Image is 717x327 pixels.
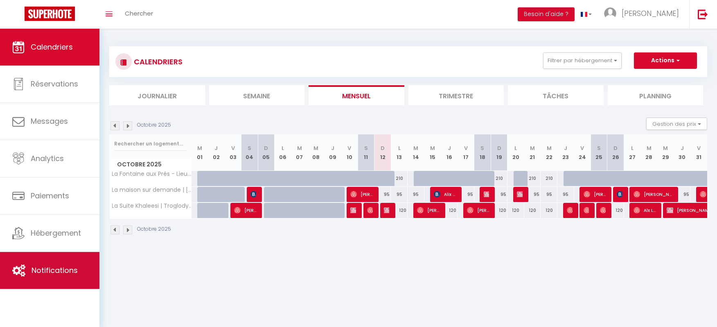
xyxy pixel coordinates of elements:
abbr: V [347,144,351,152]
abbr: J [564,144,567,152]
th: 09 [325,134,341,171]
li: Trimestre [408,85,504,105]
p: Octobre 2025 [137,121,171,129]
h3: CALENDRIERS [132,52,183,71]
span: [PERSON_NAME] [584,202,589,218]
th: 27 [624,134,641,171]
div: 95 [674,187,691,202]
div: 120 [491,203,507,218]
li: Semaine [209,85,305,105]
th: 31 [690,134,707,171]
span: [PERSON_NAME] [567,202,573,218]
th: 13 [391,134,408,171]
button: Gestion des prix [646,118,707,130]
th: 08 [308,134,325,171]
div: 95 [391,187,408,202]
div: 210 [491,171,507,186]
div: 95 [408,187,424,202]
th: 28 [640,134,657,171]
abbr: D [264,144,268,152]
span: La Fontaine aux Prés - Lieu magique et fantastique [111,171,193,177]
abbr: M [430,144,435,152]
abbr: S [480,144,484,152]
img: ... [604,7,616,20]
li: Tâches [508,85,604,105]
span: [PERSON_NAME] [634,186,673,202]
div: 120 [441,203,458,218]
th: 23 [557,134,574,171]
div: 210 [391,171,408,186]
th: 18 [474,134,491,171]
div: 95 [557,187,574,202]
li: Mensuel [309,85,404,105]
abbr: M [413,144,418,152]
th: 05 [258,134,275,171]
span: Corneilla Filiatre [367,202,373,218]
span: Octobre 2025 [110,159,191,170]
span: Alix Celine [434,186,456,202]
th: 14 [408,134,424,171]
th: 12 [374,134,391,171]
abbr: M [647,144,652,152]
div: 120 [607,203,624,218]
th: 25 [591,134,607,171]
abbr: M [297,144,302,152]
th: 21 [524,134,541,171]
span: [PERSON_NAME] [517,186,523,202]
abbr: L [631,144,634,152]
button: Filtrer par hébergement [543,52,622,69]
span: Hébergement [31,228,81,238]
th: 15 [424,134,441,171]
th: 02 [208,134,225,171]
span: Réservations [31,79,78,89]
span: Notifications [32,265,78,275]
span: [PERSON_NAME] [622,8,679,18]
abbr: D [613,144,618,152]
span: [PERSON_NAME] [417,202,440,218]
abbr: M [197,144,202,152]
abbr: M [313,144,318,152]
img: logout [698,9,708,19]
input: Rechercher un logement... [114,136,187,151]
th: 19 [491,134,507,171]
th: 16 [441,134,458,171]
abbr: M [530,144,535,152]
abbr: L [282,144,284,152]
th: 24 [574,134,591,171]
li: Planning [608,85,703,105]
div: 120 [541,203,557,218]
div: 120 [507,203,524,218]
div: 95 [524,187,541,202]
abbr: V [697,144,701,152]
div: 120 [391,203,408,218]
div: 95 [458,187,474,202]
span: La Suite Khaleesi | Troglodyte | Balnéo 2 places [111,203,193,209]
img: Super Booking [25,7,75,21]
abbr: J [448,144,451,152]
span: [PERSON_NAME] [600,202,606,218]
th: 10 [341,134,358,171]
span: [PERSON_NAME] [250,186,256,202]
div: 210 [524,171,541,186]
abbr: J [681,144,684,152]
div: 95 [374,187,391,202]
div: 95 [541,187,557,202]
abbr: M [663,144,668,152]
abbr: D [381,144,385,152]
th: 11 [358,134,374,171]
th: 01 [192,134,208,171]
div: 210 [541,171,557,186]
abbr: D [497,144,501,152]
abbr: J [331,144,334,152]
span: [PERSON_NAME] [467,202,489,218]
th: 29 [657,134,674,171]
abbr: L [514,144,517,152]
abbr: M [547,144,552,152]
button: Actions [634,52,697,69]
th: 26 [607,134,624,171]
abbr: V [580,144,584,152]
div: 120 [524,203,541,218]
abbr: J [214,144,218,152]
th: 20 [507,134,524,171]
span: [PERSON_NAME] [350,202,356,218]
